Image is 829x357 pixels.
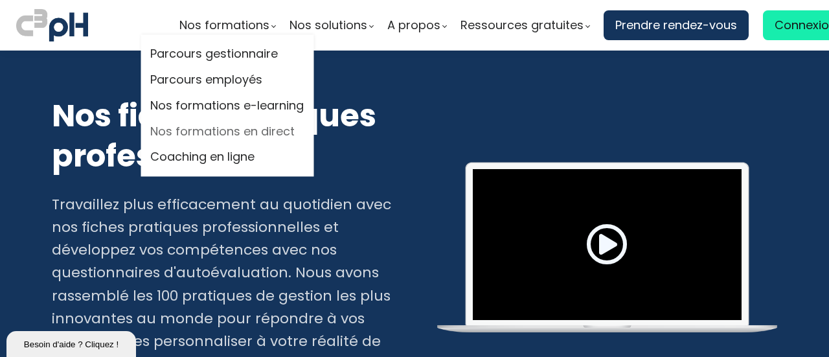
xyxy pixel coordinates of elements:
a: Nos formations e-learning [150,96,304,115]
span: Ressources gratuites [460,16,584,35]
a: Prendre rendez-vous [604,10,749,40]
a: Parcours employés [150,71,304,90]
iframe: chat widget [6,328,139,357]
img: logo C3PH [16,6,88,44]
a: Coaching en ligne [150,148,304,167]
span: Prendre rendez-vous [615,16,737,35]
span: A propos [387,16,440,35]
h2: Nos fiches pratiques professionnelles [52,96,392,177]
a: Nos formations en direct [150,122,304,141]
span: Nos solutions [290,16,367,35]
a: Parcours gestionnaire [150,45,304,64]
span: Nos formations [179,16,269,35]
